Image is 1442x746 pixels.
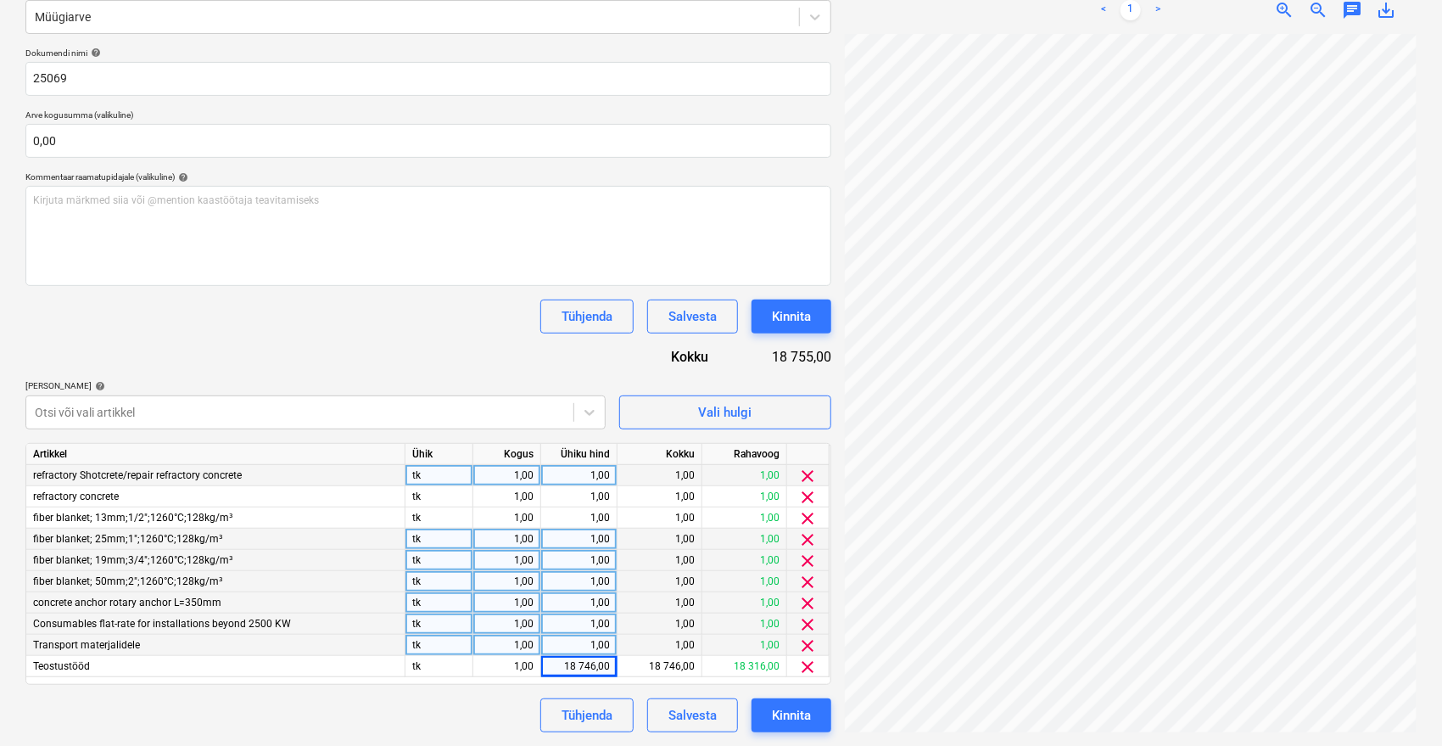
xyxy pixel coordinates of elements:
[668,704,717,726] div: Salvesta
[480,614,534,635] div: 1,00
[562,704,612,726] div: Tühjenda
[25,124,831,158] input: Arve kogusumma (valikuline)
[405,635,473,656] div: tk
[405,465,473,486] div: tk
[548,550,610,571] div: 1,00
[618,508,702,529] div: 1,00
[702,592,787,614] div: 1,00
[33,575,222,587] span: fiber blanket; 50mm;2";1260°C;128kg/m³
[798,636,819,656] span: clear
[702,656,787,677] div: 18 316,00
[33,469,242,481] span: refractory Shotcrete/repair refractory concrete
[480,571,534,592] div: 1,00
[540,300,634,334] button: Tühjenda
[548,486,610,508] div: 1,00
[772,306,811,328] div: Kinnita
[752,698,831,732] button: Kinnita
[33,512,232,524] span: fiber blanket; 13mm;1/2";1260°C;128kg/m³
[618,444,702,465] div: Kokku
[26,444,405,465] div: Artikkel
[548,529,610,550] div: 1,00
[702,465,787,486] div: 1,00
[541,444,618,465] div: Ühiku hind
[618,614,702,635] div: 1,00
[647,300,738,334] button: Salvesta
[702,571,787,592] div: 1,00
[33,491,119,502] span: refractory concrete
[480,656,534,677] div: 1,00
[618,465,702,486] div: 1,00
[798,487,819,508] span: clear
[175,172,188,182] span: help
[702,614,787,635] div: 1,00
[480,635,534,656] div: 1,00
[33,618,291,630] span: Consumables flat-rate for installations beyond 2500 KW
[405,656,473,677] div: tk
[798,593,819,614] span: clear
[25,171,831,182] div: Kommentaar raamatupidajale (valikuline)
[798,614,819,635] span: clear
[25,62,831,96] input: Dokumendi nimi
[33,533,222,545] span: fiber blanket; 25mm;1";1260°C;128kg/m³
[702,635,787,656] div: 1,00
[405,571,473,592] div: tk
[473,444,541,465] div: Kogus
[668,306,717,328] div: Salvesta
[92,381,105,391] span: help
[702,529,787,550] div: 1,00
[647,698,738,732] button: Salvesta
[480,486,534,508] div: 1,00
[548,656,610,677] div: 18 746,00
[618,529,702,550] div: 1,00
[611,347,736,367] div: Kokku
[702,486,787,508] div: 1,00
[618,571,702,592] div: 1,00
[480,465,534,486] div: 1,00
[33,554,232,566] span: fiber blanket; 19mm;3/4";1260°C;128kg/m³
[405,592,473,614] div: tk
[736,347,831,367] div: 18 755,00
[480,550,534,571] div: 1,00
[798,466,819,486] span: clear
[798,551,819,571] span: clear
[405,550,473,571] div: tk
[405,508,473,529] div: tk
[405,444,473,465] div: Ühik
[405,486,473,508] div: tk
[33,597,221,609] span: concrete anchor rotary anchor L=350mm
[618,592,702,614] div: 1,00
[798,657,819,677] span: clear
[619,395,831,429] button: Vali hulgi
[480,508,534,529] div: 1,00
[480,592,534,614] div: 1,00
[405,614,473,635] div: tk
[798,530,819,550] span: clear
[548,571,610,592] div: 1,00
[618,656,702,677] div: 18 746,00
[25,380,606,391] div: [PERSON_NAME]
[548,635,610,656] div: 1,00
[25,48,831,59] div: Dokumendi nimi
[798,508,819,529] span: clear
[548,592,610,614] div: 1,00
[87,48,101,58] span: help
[25,109,831,124] p: Arve kogusumma (valikuline)
[540,698,634,732] button: Tühjenda
[480,529,534,550] div: 1,00
[562,306,612,328] div: Tühjenda
[772,704,811,726] div: Kinnita
[702,508,787,529] div: 1,00
[33,660,90,672] span: Teostustööd
[548,614,610,635] div: 1,00
[618,486,702,508] div: 1,00
[798,572,819,592] span: clear
[702,444,787,465] div: Rahavoog
[752,300,831,334] button: Kinnita
[548,508,610,529] div: 1,00
[618,550,702,571] div: 1,00
[405,529,473,550] div: tk
[33,639,140,651] span: Transport materjalidele
[698,401,752,423] div: Vali hulgi
[548,465,610,486] div: 1,00
[618,635,702,656] div: 1,00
